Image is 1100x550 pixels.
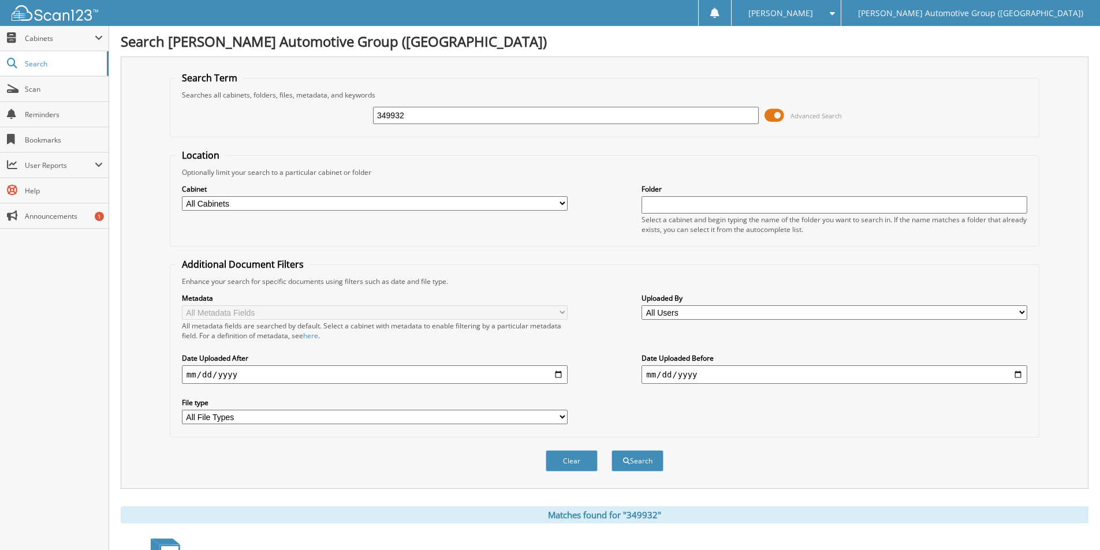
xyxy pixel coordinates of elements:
[25,186,103,196] span: Help
[25,135,103,145] span: Bookmarks
[176,90,1033,100] div: Searches all cabinets, folders, files, metadata, and keywords
[858,10,1083,17] span: [PERSON_NAME] Automotive Group ([GEOGRAPHIC_DATA])
[25,110,103,119] span: Reminders
[182,365,568,384] input: start
[642,293,1027,303] label: Uploaded By
[611,450,663,472] button: Search
[182,293,568,303] label: Metadata
[176,72,243,84] legend: Search Term
[790,111,842,120] span: Advanced Search
[25,84,103,94] span: Scan
[642,215,1027,234] div: Select a cabinet and begin typing the name of the folder you want to search in. If the name match...
[642,365,1027,384] input: end
[303,331,318,341] a: here
[546,450,598,472] button: Clear
[642,353,1027,363] label: Date Uploaded Before
[121,32,1088,51] h1: Search [PERSON_NAME] Automotive Group ([GEOGRAPHIC_DATA])
[642,184,1027,194] label: Folder
[176,276,1033,286] div: Enhance your search for specific documents using filters such as date and file type.
[182,184,568,194] label: Cabinet
[176,167,1033,177] div: Optionally limit your search to a particular cabinet or folder
[182,321,568,341] div: All metadata fields are searched by default. Select a cabinet with metadata to enable filtering b...
[176,258,310,271] legend: Additional Document Filters
[25,160,95,170] span: User Reports
[25,33,95,43] span: Cabinets
[25,59,101,69] span: Search
[182,353,568,363] label: Date Uploaded After
[12,5,98,21] img: scan123-logo-white.svg
[176,149,225,162] legend: Location
[121,506,1088,523] div: Matches found for "349932"
[748,10,813,17] span: [PERSON_NAME]
[25,211,103,221] span: Announcements
[95,212,104,221] div: 1
[182,398,568,407] label: File type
